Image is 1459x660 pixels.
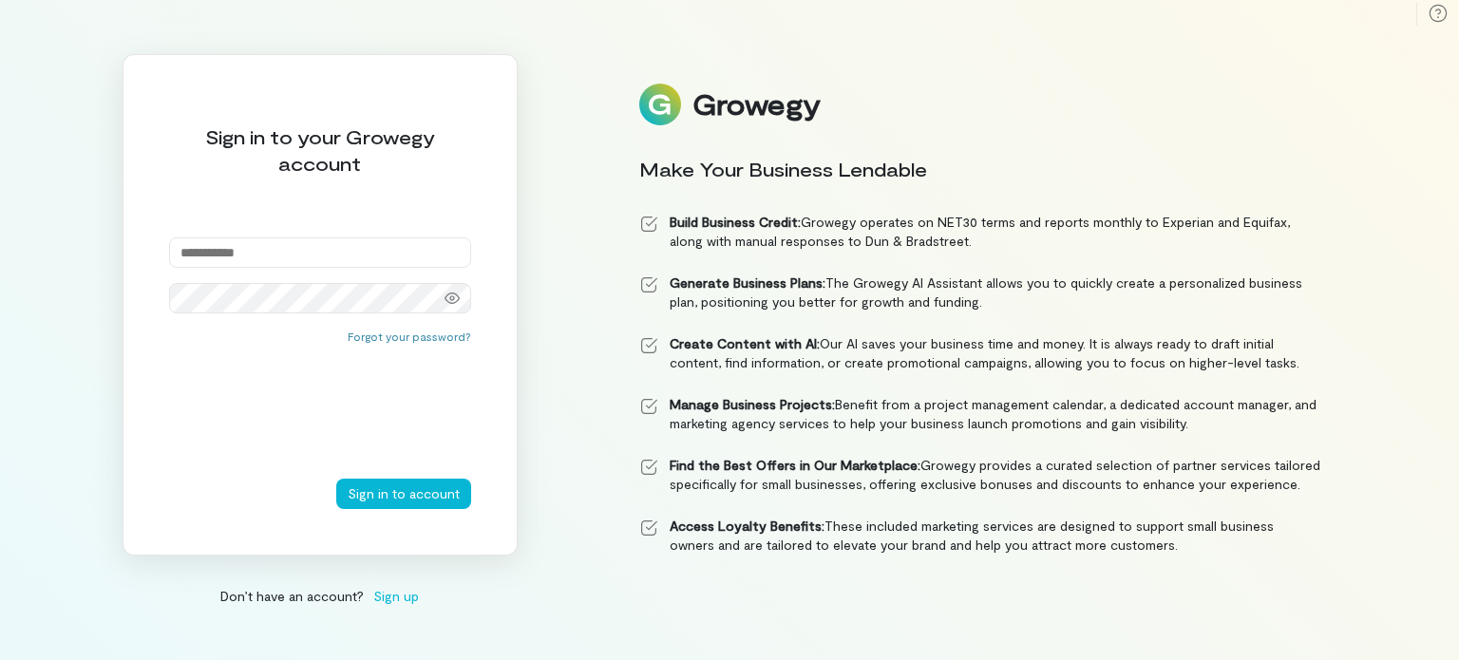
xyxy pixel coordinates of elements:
div: Make Your Business Lendable [639,156,1321,182]
div: Sign in to your Growegy account [169,123,471,177]
strong: Build Business Credit: [670,214,801,230]
li: Our AI saves your business time and money. It is always ready to draft initial content, find info... [639,334,1321,372]
button: Sign in to account [336,479,471,509]
li: The Growegy AI Assistant allows you to quickly create a personalized business plan, positioning y... [639,273,1321,311]
li: These included marketing services are designed to support small business owners and are tailored ... [639,517,1321,555]
div: Don’t have an account? [123,586,518,606]
li: Growegy operates on NET30 terms and reports monthly to Experian and Equifax, along with manual re... [639,213,1321,251]
div: Growegy [692,88,820,121]
img: Logo [639,84,681,125]
li: Growegy provides a curated selection of partner services tailored specifically for small business... [639,456,1321,494]
strong: Find the Best Offers in Our Marketplace: [670,457,920,473]
strong: Generate Business Plans: [670,274,825,291]
span: Sign up [373,586,419,606]
li: Benefit from a project management calendar, a dedicated account manager, and marketing agency ser... [639,395,1321,433]
strong: Manage Business Projects: [670,396,835,412]
strong: Access Loyalty Benefits: [670,518,824,534]
button: Forgot your password? [348,329,471,344]
strong: Create Content with AI: [670,335,820,351]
